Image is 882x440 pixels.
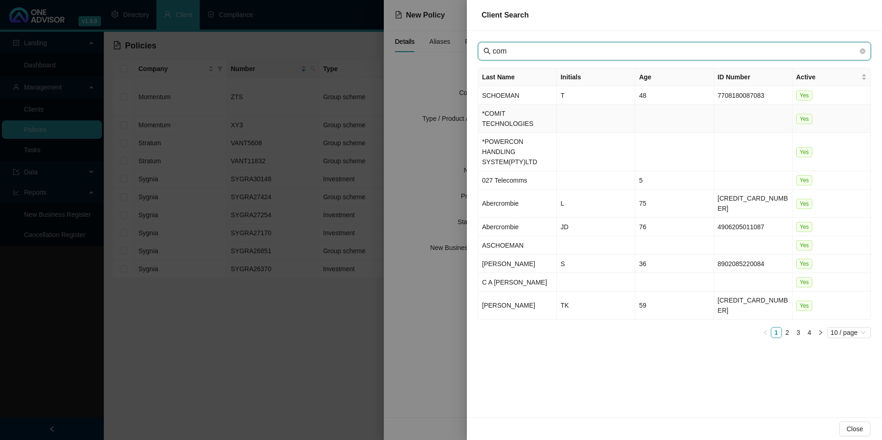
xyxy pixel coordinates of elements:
[796,301,813,311] span: Yes
[478,255,557,273] td: [PERSON_NAME]
[818,330,823,335] span: right
[846,424,863,434] span: Close
[714,86,793,105] td: 7708180087083
[796,72,859,82] span: Active
[714,255,793,273] td: 8902085220084
[714,190,793,218] td: [CREDIT_CARD_NUMBER]
[831,327,867,338] span: 10 / page
[478,190,557,218] td: Abercrombie
[478,86,557,105] td: SCHOEMAN
[827,327,871,338] div: Page Size
[639,92,646,99] span: 48
[557,86,635,105] td: T
[639,223,646,231] span: 76
[478,236,557,255] td: ASCHOEMAN
[796,175,813,185] span: Yes
[760,327,771,338] button: left
[478,133,557,171] td: *POWERCON HANDLING SYSTEM(PTY)LTD
[483,48,491,55] span: search
[760,327,771,338] li: Previous Page
[493,46,858,57] input: Last Name
[782,327,793,338] a: 2
[482,11,529,19] span: Client Search
[639,177,643,184] span: 5
[815,327,826,338] li: Next Page
[796,90,813,101] span: Yes
[714,68,793,86] th: ID Number
[839,422,870,436] button: Close
[815,327,826,338] button: right
[796,114,813,124] span: Yes
[793,68,871,86] th: Active
[782,327,793,338] li: 2
[796,199,813,209] span: Yes
[793,327,804,338] a: 3
[793,327,804,338] li: 3
[557,190,635,218] td: L
[796,259,813,269] span: Yes
[639,302,646,309] span: 59
[639,260,646,268] span: 36
[805,327,815,338] a: 4
[796,277,813,287] span: Yes
[771,327,782,338] li: 1
[771,327,781,338] a: 1
[804,327,815,338] li: 4
[714,291,793,320] td: [CREDIT_CARD_NUMBER]
[635,68,714,86] th: Age
[639,200,646,207] span: 75
[860,48,865,54] span: close-circle
[557,255,635,273] td: S
[478,68,557,86] th: Last Name
[796,222,813,232] span: Yes
[557,218,635,236] td: JD
[557,68,635,86] th: Initials
[478,218,557,236] td: Abercrombie
[478,105,557,133] td: *COMIT TECHNOLOGIES
[796,240,813,250] span: Yes
[478,291,557,320] td: [PERSON_NAME]
[557,291,635,320] td: TK
[478,273,557,291] td: C A [PERSON_NAME]
[860,47,865,55] span: close-circle
[478,171,557,190] td: 027 Telecomms
[714,218,793,236] td: 4906205011087
[796,147,813,157] span: Yes
[763,330,768,335] span: left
